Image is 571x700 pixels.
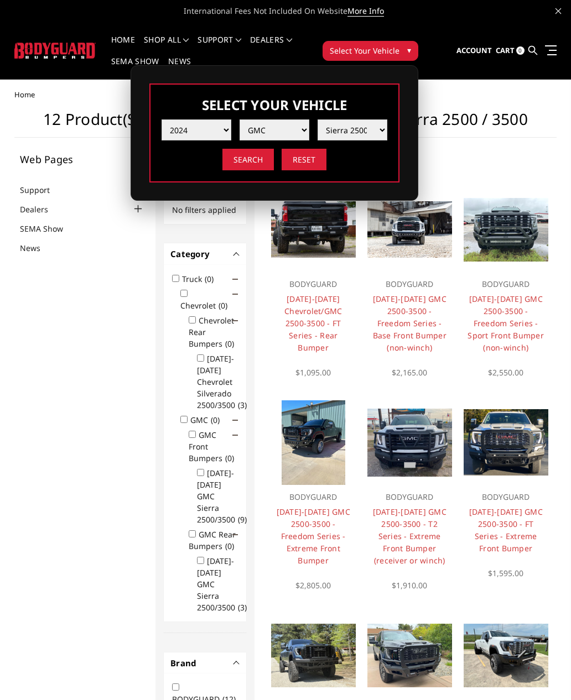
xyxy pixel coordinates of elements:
[392,580,427,591] span: $1,910.00
[232,318,238,323] span: Click to show/hide children
[211,415,220,425] span: (0)
[468,294,544,353] a: [DATE]-[DATE] GMC 2500-3500 - Freedom Series - Sport Front Bumper (non-winch)
[197,468,253,525] label: [DATE]-[DATE] GMC Sierra 2500/3500
[172,205,236,215] span: No filters applied
[469,506,543,553] a: [DATE]-[DATE] GMC 2500-3500 - FT Series - Extreme Front Bumper
[456,45,492,55] span: Account
[14,90,35,100] span: Home
[219,300,227,311] span: (0)
[295,367,331,378] span: $1,095.00
[20,242,54,254] a: News
[456,36,492,66] a: Account
[282,149,326,170] input: Reset
[516,647,571,700] iframe: Chat Widget
[373,506,447,566] a: [DATE]-[DATE] GMC 2500-3500 - T2 Series - Extreme Front Bumper (receiver or winch)
[488,367,523,378] span: $2,550.00
[277,506,350,566] a: [DATE]-[DATE] GMC 2500-3500 - Freedom Series - Extreme Front Bumper
[238,602,247,613] span: (3)
[162,119,231,140] select: Please select the value from list.
[222,149,274,170] input: Search
[189,430,241,463] label: GMC Front Bumpers
[190,415,226,425] label: GMC
[370,490,449,504] p: BODYGUARD
[180,300,234,311] label: Chevrolet
[274,490,353,504] p: BODYGUARD
[20,154,144,164] h5: Web Pages
[234,660,240,666] button: -
[238,514,247,525] span: (9)
[225,453,234,463] span: (0)
[144,36,189,58] a: shop all
[240,119,309,140] select: Please select the value from list.
[170,657,240,670] h4: Brand
[496,45,515,55] span: Cart
[197,556,253,613] label: [DATE]-[DATE] GMC Sierra 2500/3500
[20,184,64,196] a: Support
[14,43,96,59] img: BODYGUARD BUMPERS
[496,36,525,66] a: Cart 0
[170,248,240,260] h4: Category
[182,274,220,284] label: Truck
[189,529,241,551] label: GMC Rear Bumpers
[370,278,449,291] p: BODYGUARD
[232,276,238,282] span: Click to show/hide children
[20,203,62,215] a: Dealers
[189,315,241,349] label: Chevrolet Rear Bumpers
[232,291,238,297] span: Click to show/hide children
[232,417,238,423] span: Click to show/hide children
[347,6,384,17] a: More Info
[488,568,523,578] span: $1,595.00
[225,338,234,349] span: (0)
[232,532,238,537] span: Click to show/hide children
[205,274,214,284] span: (0)
[516,46,525,55] span: 0
[274,278,353,291] p: BODYGUARD
[197,353,253,410] label: [DATE]-[DATE] Chevrolet Silverado 2500/3500
[198,36,241,58] a: Support
[392,367,427,378] span: $2,165.00
[238,400,247,410] span: (3)
[466,490,546,504] p: BODYGUARD
[162,96,387,114] h3: Select Your Vehicle
[373,294,447,353] a: [DATE]-[DATE] GMC 2500-3500 - Freedom Series - Base Front Bumper (non-winch)
[14,110,557,138] h1: 12 Product(s) for Year:2024, Make:GMC, Model:Sierra 2500 / 3500
[466,278,546,291] p: BODYGUARD
[232,432,238,438] span: Click to show/hide children
[234,251,240,257] button: -
[284,294,342,353] a: [DATE]-[DATE] Chevrolet/GMC 2500-3500 - FT Series - Rear Bumper
[20,223,77,234] a: SEMA Show
[295,580,331,591] span: $2,805.00
[323,41,418,61] button: Select Your Vehicle
[225,541,234,551] span: (0)
[111,58,159,79] a: SEMA Show
[250,36,292,58] a: Dealers
[168,58,191,79] a: News
[111,36,135,58] a: Home
[407,44,411,56] span: ▾
[330,45,399,56] span: Select Your Vehicle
